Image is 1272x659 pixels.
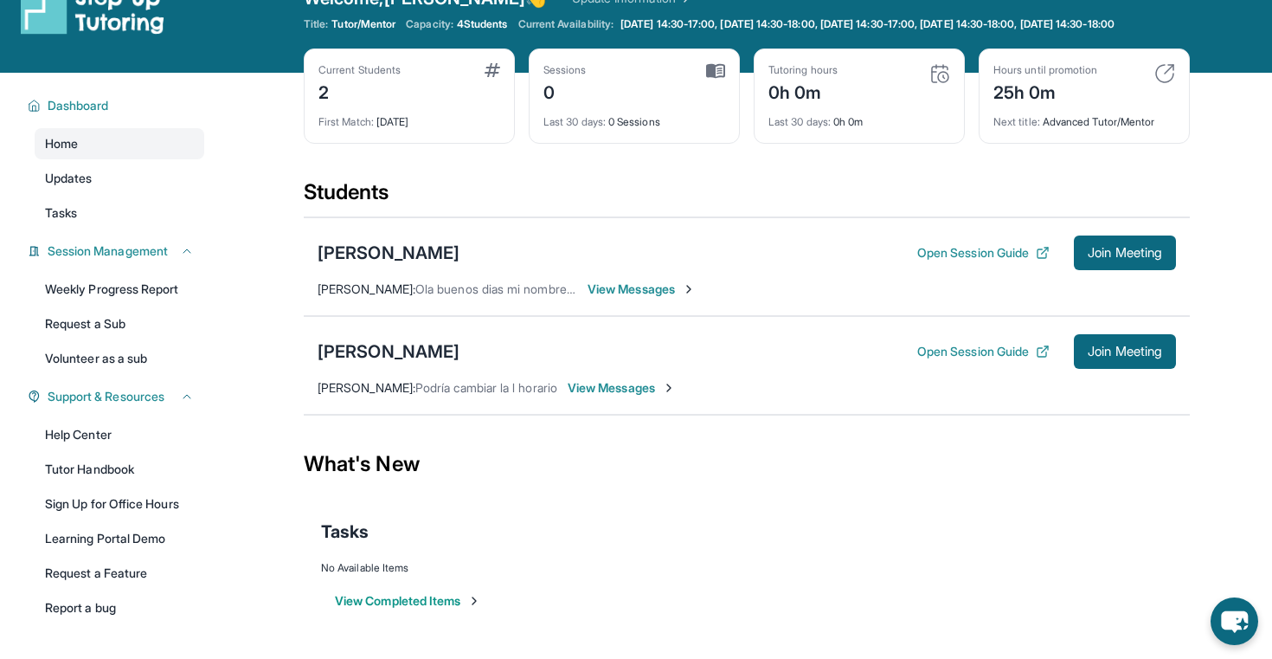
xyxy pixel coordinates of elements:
[35,523,204,554] a: Learning Portal Demo
[35,592,204,623] a: Report a bug
[318,105,500,129] div: [DATE]
[48,242,168,260] span: Session Management
[318,281,415,296] span: [PERSON_NAME] :
[35,128,204,159] a: Home
[41,242,194,260] button: Session Management
[518,17,614,31] span: Current Availability:
[917,244,1050,262] button: Open Session Guide
[588,281,696,298] span: View Messages
[1088,346,1162,357] span: Join Meeting
[415,281,836,296] span: Ola buenos dias mi nombre [PERSON_NAME] soy la mamá [PERSON_NAME]
[993,115,1040,128] span: Next title :
[304,17,328,31] span: Title:
[335,592,481,610] button: View Completed Items
[406,17,453,31] span: Capacity:
[543,63,587,77] div: Sessions
[768,105,950,129] div: 0h 0m
[929,63,950,84] img: card
[415,380,557,395] span: Podría cambiar la l horario
[917,343,1050,360] button: Open Session Guide
[768,115,831,128] span: Last 30 days :
[617,17,1118,31] a: [DATE] 14:30-17:00, [DATE] 14:30-18:00, [DATE] 14:30-17:00, [DATE] 14:30-18:00, [DATE] 14:30-18:00
[543,77,587,105] div: 0
[35,419,204,450] a: Help Center
[993,105,1175,129] div: Advanced Tutor/Mentor
[318,380,415,395] span: [PERSON_NAME] :
[35,163,204,194] a: Updates
[45,170,93,187] span: Updates
[1074,334,1176,369] button: Join Meeting
[304,178,1190,216] div: Students
[543,115,606,128] span: Last 30 days :
[457,17,508,31] span: 4 Students
[768,77,838,105] div: 0h 0m
[48,97,109,114] span: Dashboard
[48,388,164,405] span: Support & Resources
[35,558,204,589] a: Request a Feature
[318,339,459,364] div: [PERSON_NAME]
[321,561,1172,575] div: No Available Items
[35,343,204,374] a: Volunteer as a sub
[543,105,725,129] div: 0 Sessions
[318,241,459,265] div: [PERSON_NAME]
[35,308,204,339] a: Request a Sub
[706,63,725,79] img: card
[45,204,77,222] span: Tasks
[1088,248,1162,258] span: Join Meeting
[568,379,676,397] span: View Messages
[318,63,401,77] div: Current Students
[993,77,1097,105] div: 25h 0m
[41,97,194,114] button: Dashboard
[318,77,401,105] div: 2
[41,388,194,405] button: Support & Resources
[45,135,78,152] span: Home
[331,17,395,31] span: Tutor/Mentor
[1074,236,1176,270] button: Join Meeting
[35,197,204,229] a: Tasks
[993,63,1097,77] div: Hours until promotion
[35,488,204,520] a: Sign Up for Office Hours
[1211,598,1258,645] button: chat-button
[304,426,1190,502] div: What's New
[321,520,369,544] span: Tasks
[485,63,500,77] img: card
[682,282,696,296] img: Chevron-Right
[662,381,676,395] img: Chevron-Right
[35,274,204,305] a: Weekly Progress Report
[620,17,1115,31] span: [DATE] 14:30-17:00, [DATE] 14:30-18:00, [DATE] 14:30-17:00, [DATE] 14:30-18:00, [DATE] 14:30-18:00
[768,63,838,77] div: Tutoring hours
[318,115,374,128] span: First Match :
[35,454,204,485] a: Tutor Handbook
[1154,63,1175,84] img: card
